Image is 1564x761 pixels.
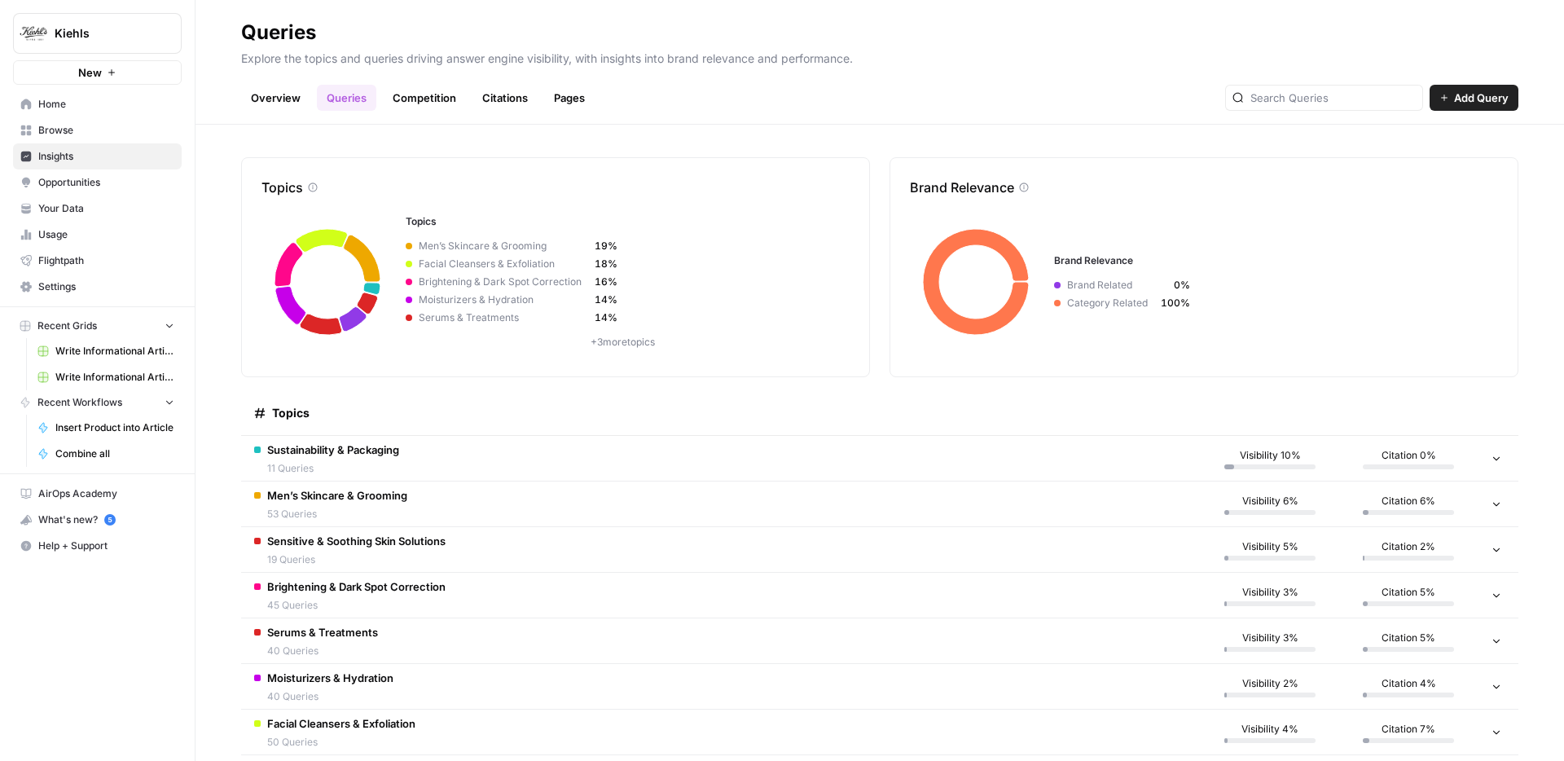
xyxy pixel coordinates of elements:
[267,533,446,549] span: Sensitive & Soothing Skin Solutions
[544,85,595,111] a: Pages
[241,85,310,111] a: Overview
[1161,278,1190,293] span: 0%
[267,715,415,732] span: Facial Cleansers & Exfoliation
[55,370,174,385] span: Write Informational Article
[38,175,174,190] span: Opportunities
[38,486,174,501] span: AirOps Academy
[383,85,466,111] a: Competition
[1382,676,1436,691] span: Citation 4%
[1382,494,1435,508] span: Citation 6%
[595,293,617,307] span: 14%
[412,310,595,325] span: Serums & Treatments
[267,442,399,458] span: Sustainability & Packaging
[19,19,48,48] img: Kiehls Logo
[13,390,182,415] button: Recent Workflows
[1161,296,1190,310] span: 100%
[406,335,840,350] p: + 3 more topics
[1382,722,1435,737] span: Citation 7%
[1242,585,1298,600] span: Visibility 3%
[317,85,376,111] a: Queries
[267,598,446,613] span: 45 Queries
[13,314,182,338] button: Recent Grids
[38,123,174,138] span: Browse
[1242,676,1298,691] span: Visibility 2%
[30,415,182,441] a: Insert Product into Article
[267,644,378,658] span: 40 Queries
[13,91,182,117] a: Home
[13,248,182,274] a: Flightpath
[267,507,407,521] span: 53 Queries
[1054,253,1488,268] h3: Brand Relevance
[267,578,446,595] span: Brightening & Dark Spot Correction
[55,420,174,435] span: Insert Product into Article
[38,539,174,553] span: Help + Support
[595,275,617,289] span: 16%
[38,253,174,268] span: Flightpath
[595,239,617,253] span: 19%
[1242,539,1298,554] span: Visibility 5%
[13,117,182,143] a: Browse
[1382,585,1435,600] span: Citation 5%
[38,279,174,294] span: Settings
[38,227,174,242] span: Usage
[1430,85,1518,111] button: Add Query
[13,13,182,54] button: Workspace: Kiehls
[13,196,182,222] a: Your Data
[55,344,174,359] span: Write Informational Article
[13,507,182,533] button: What's new? 5
[267,487,407,504] span: Men’s Skincare & Grooming
[406,214,840,229] h3: Topics
[78,64,102,81] span: New
[13,222,182,248] a: Usage
[14,508,181,532] div: What's new?
[55,25,153,42] span: Kiehls
[38,97,174,112] span: Home
[30,441,182,467] a: Combine all
[37,319,97,333] span: Recent Grids
[13,143,182,169] a: Insights
[37,395,122,410] span: Recent Workflows
[13,533,182,559] button: Help + Support
[1240,448,1301,463] span: Visibility 10%
[13,60,182,85] button: New
[38,201,174,216] span: Your Data
[1242,494,1298,508] span: Visibility 6%
[1454,90,1509,106] span: Add Query
[241,46,1518,67] p: Explore the topics and queries driving answer engine visibility, with insights into brand relevan...
[267,735,415,750] span: 50 Queries
[1241,722,1298,737] span: Visibility 4%
[13,274,182,300] a: Settings
[108,516,112,524] text: 5
[38,149,174,164] span: Insights
[595,310,617,325] span: 14%
[1382,539,1435,554] span: Citation 2%
[267,670,393,686] span: Moisturizers & Hydration
[1382,631,1435,645] span: Citation 5%
[13,481,182,507] a: AirOps Academy
[412,257,595,271] span: Facial Cleansers & Exfoliation
[267,461,399,476] span: 11 Queries
[267,624,378,640] span: Serums & Treatments
[1382,448,1436,463] span: Citation 0%
[55,446,174,461] span: Combine all
[412,239,595,253] span: Men’s Skincare & Grooming
[267,689,393,704] span: 40 Queries
[1250,90,1416,106] input: Search Queries
[261,178,303,197] p: Topics
[910,178,1014,197] p: Brand Relevance
[267,552,446,567] span: 19 Queries
[412,275,595,289] span: Brightening & Dark Spot Correction
[241,20,316,46] div: Queries
[272,405,310,421] span: Topics
[30,364,182,390] a: Write Informational Article
[412,293,595,307] span: Moisturizers & Hydration
[104,514,116,526] a: 5
[472,85,538,111] a: Citations
[1061,296,1161,310] span: Category Related
[1242,631,1298,645] span: Visibility 3%
[30,338,182,364] a: Write Informational Article
[13,169,182,196] a: Opportunities
[595,257,617,271] span: 18%
[1061,278,1161,293] span: Brand Related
